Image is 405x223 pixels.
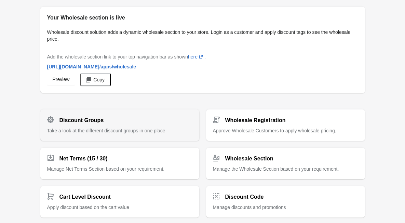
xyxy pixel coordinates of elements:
[225,193,264,201] h2: Discount Code
[59,193,111,201] h2: Cart Level Discount
[213,166,339,172] span: Manage the Wholesale Section based on your requirement.
[80,73,111,86] button: Copy
[47,166,165,172] span: Manage Net Terms Section based on your requirement.
[225,116,286,124] h2: Wholesale Registration
[44,61,139,73] a: [URL][DOMAIN_NAME]/apps/wholesale
[213,128,336,133] span: Approve Wholesale Customers to apply wholesale pricing.
[47,29,351,42] span: Wholesale discount solution adds a dynamic wholesale section to your store. Login as a customer a...
[47,205,130,210] span: Apply discount based on the cart value
[93,77,105,82] span: Copy
[59,155,108,163] h2: Net Terms (15 / 30)
[47,14,358,22] h2: Your Wholesale section is live
[47,64,136,69] span: [URL][DOMAIN_NAME] /apps/wholesale
[59,116,104,124] h2: Discount Groups
[188,54,204,60] a: here(opens a new window)
[213,205,286,210] span: Manage discounts and promotions
[47,73,75,86] a: Preview
[47,128,165,133] span: Take a look at the different discount groups in one place
[225,155,273,163] h2: Wholesale Section
[53,77,70,82] span: Preview
[47,54,206,60] span: Add the wholesale section link to your top navigation bar as shown .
